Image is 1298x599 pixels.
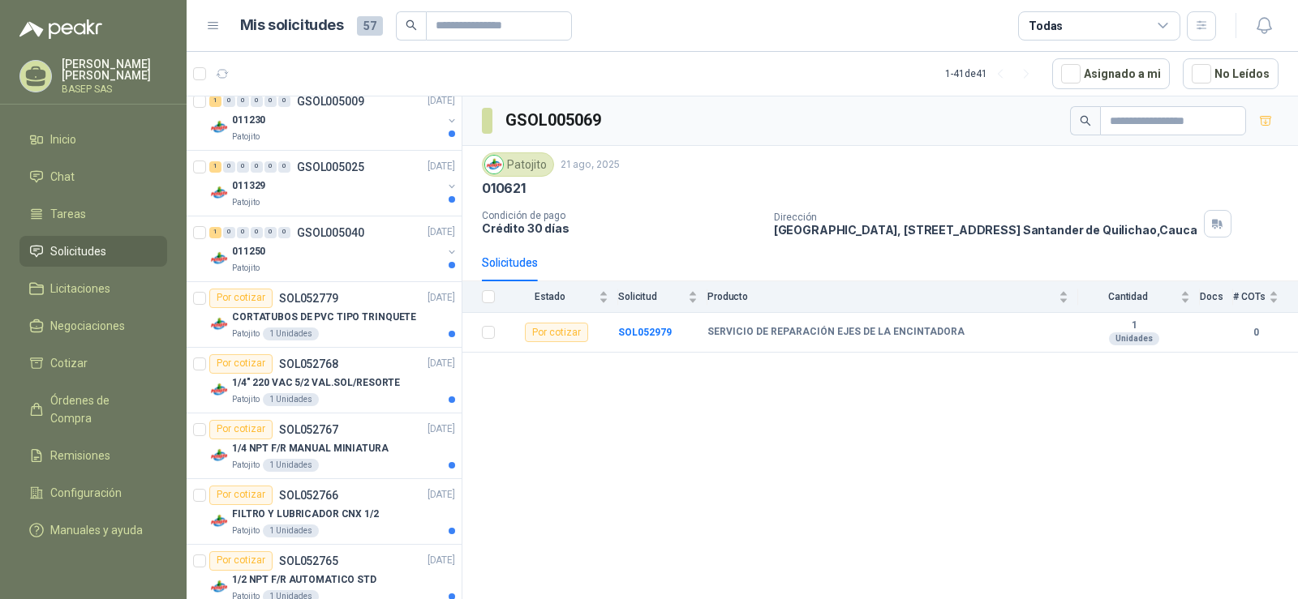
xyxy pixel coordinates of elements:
[482,254,538,272] div: Solicitudes
[232,178,265,194] p: 011329
[50,447,110,464] span: Remisiones
[263,459,319,472] div: 1 Unidades
[209,577,229,597] img: Company Logo
[209,161,221,173] div: 1
[232,262,260,275] p: Patojito
[707,326,965,339] b: SERVICIO DE REPARACIÓN EJES DE LA ENCINTADORA
[232,572,376,588] p: 1/2 NPT F/R AUTOMATICO STD
[19,199,167,229] a: Tareas
[1078,291,1177,302] span: Cantidad
[428,290,455,306] p: [DATE]
[232,393,260,406] p: Patojito
[232,507,379,522] p: FILTRO Y LUBRICADOR CNX 1/2
[251,227,263,238] div: 0
[223,161,235,173] div: 0
[237,96,249,107] div: 0
[187,413,462,479] a: Por cotizarSOL052767[DATE] Company Logo1/4 NPT F/R MANUAL MINIATURAPatojito1 Unidades
[50,280,110,297] span: Licitaciones
[50,130,76,148] span: Inicio
[19,310,167,341] a: Negociaciones
[297,161,364,173] p: GSOL005025
[209,118,229,137] img: Company Logo
[50,205,86,223] span: Tareas
[19,348,167,379] a: Cotizar
[482,152,554,177] div: Patojito
[50,354,88,372] span: Cotizar
[279,490,338,501] p: SOL052766
[187,282,462,348] a: Por cotizarSOL052779[DATE] Company LogoCORTATUBOS DE PVC TIPO TRINQUETEPatojito1 Unidades
[264,161,277,173] div: 0
[62,58,167,81] p: [PERSON_NAME] [PERSON_NAME]
[209,92,458,143] a: 1 0 0 0 0 0 GSOL005009[DATE] Company Logo011230Patojito
[428,225,455,240] p: [DATE]
[482,180,526,197] p: 010621
[707,291,1055,302] span: Producto
[209,314,229,334] img: Company Logo
[1029,17,1063,35] div: Todas
[237,161,249,173] div: 0
[209,289,273,308] div: Por cotizar
[209,551,273,571] div: Por cotizar
[209,227,221,238] div: 1
[19,477,167,508] a: Configuración
[232,327,260,340] p: Patojito
[264,227,277,238] div: 0
[279,358,338,370] p: SOL052768
[297,96,364,107] p: GSOL005009
[1109,332,1159,345] div: Unidades
[251,161,263,173] div: 0
[707,281,1078,313] th: Producto
[19,19,102,39] img: Logo peakr
[1052,58,1170,89] button: Asignado a mi
[357,16,383,36] span: 57
[1233,325,1279,340] b: 0
[232,375,400,391] p: 1/4" 220 VAC 5/2 VAL.SOL/RESORTE
[232,459,260,472] p: Patojito
[428,487,455,503] p: [DATE]
[62,84,167,94] p: BASEP SAS
[774,212,1197,223] p: Dirección
[428,159,455,174] p: [DATE]
[19,236,167,267] a: Solicitudes
[278,227,290,238] div: 0
[618,291,685,302] span: Solicitud
[482,210,761,221] p: Condición de pago
[50,317,125,335] span: Negociaciones
[618,327,672,338] a: SOL052979
[428,356,455,371] p: [DATE]
[187,348,462,413] a: Por cotizarSOL052768[DATE] Company Logo1/4" 220 VAC 5/2 VAL.SOL/RESORTEPatojito1 Unidades
[482,221,761,235] p: Crédito 30 días
[279,293,338,304] p: SOL052779
[50,168,75,186] span: Chat
[428,421,455,437] p: [DATE]
[1078,281,1200,313] th: Cantidad
[618,281,707,313] th: Solicitud
[209,354,273,374] div: Por cotizar
[279,424,338,435] p: SOL052767
[232,524,260,537] p: Patojito
[209,249,229,268] img: Company Logo
[209,96,221,107] div: 1
[50,484,122,502] span: Configuración
[297,227,364,238] p: GSOL005040
[209,446,229,465] img: Company Logo
[19,273,167,304] a: Licitaciones
[251,96,263,107] div: 0
[19,515,167,546] a: Manuales y ayuda
[209,511,229,531] img: Company Logo
[232,130,260,143] p: Patojito
[945,61,1039,87] div: 1 - 41 de 41
[232,113,265,128] p: 011230
[232,196,260,209] p: Patojito
[278,161,290,173] div: 0
[406,19,417,31] span: search
[1233,291,1266,302] span: # COTs
[774,223,1197,237] p: [GEOGRAPHIC_DATA], [STREET_ADDRESS] Santander de Quilichao , Cauca
[561,157,620,173] p: 21 ago, 2025
[209,223,458,275] a: 1 0 0 0 0 0 GSOL005040[DATE] Company Logo011250Patojito
[209,380,229,400] img: Company Logo
[19,124,167,155] a: Inicio
[232,310,416,325] p: CORTATUBOS DE PVC TIPO TRINQUETE
[428,553,455,568] p: [DATE]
